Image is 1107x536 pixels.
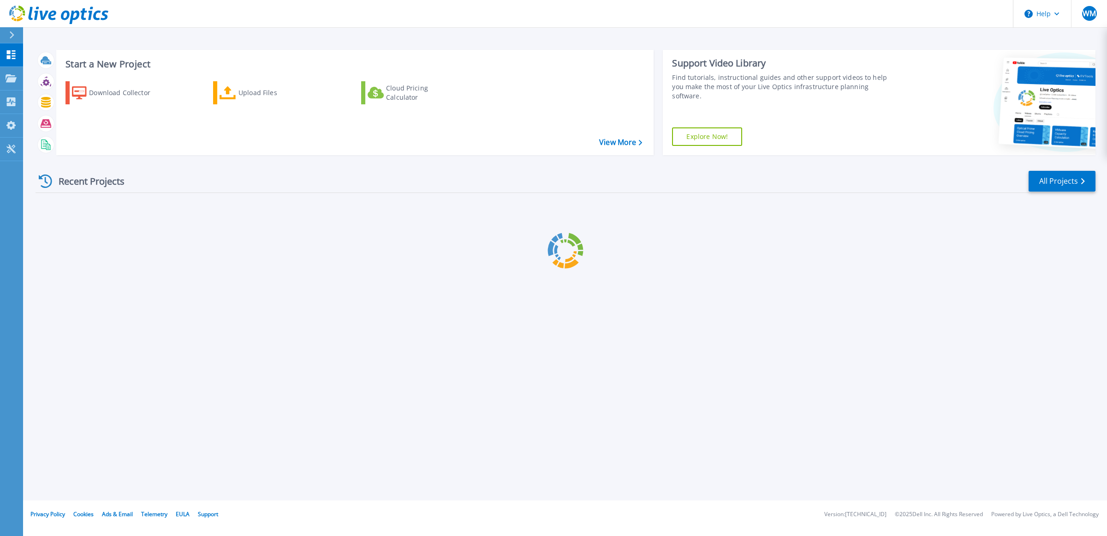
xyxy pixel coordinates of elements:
[198,510,218,518] a: Support
[30,510,65,518] a: Privacy Policy
[1029,171,1095,192] a: All Projects
[824,512,887,518] li: Version: [TECHNICAL_ID]
[361,81,464,104] a: Cloud Pricing Calculator
[991,512,1099,518] li: Powered by Live Optics, a Dell Technology
[141,510,167,518] a: Telemetry
[386,84,460,102] div: Cloud Pricing Calculator
[176,510,190,518] a: EULA
[213,81,316,104] a: Upload Files
[599,138,642,147] a: View More
[65,59,642,69] h3: Start a New Project
[102,510,133,518] a: Ads & Email
[672,127,742,146] a: Explore Now!
[89,84,163,102] div: Download Collector
[895,512,983,518] li: © 2025 Dell Inc. All Rights Reserved
[73,510,94,518] a: Cookies
[36,170,137,193] div: Recent Projects
[672,57,895,69] div: Support Video Library
[65,81,168,104] a: Download Collector
[1083,10,1096,17] span: WM
[672,73,895,101] div: Find tutorials, instructional guides and other support videos to help you make the most of your L...
[238,84,312,102] div: Upload Files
